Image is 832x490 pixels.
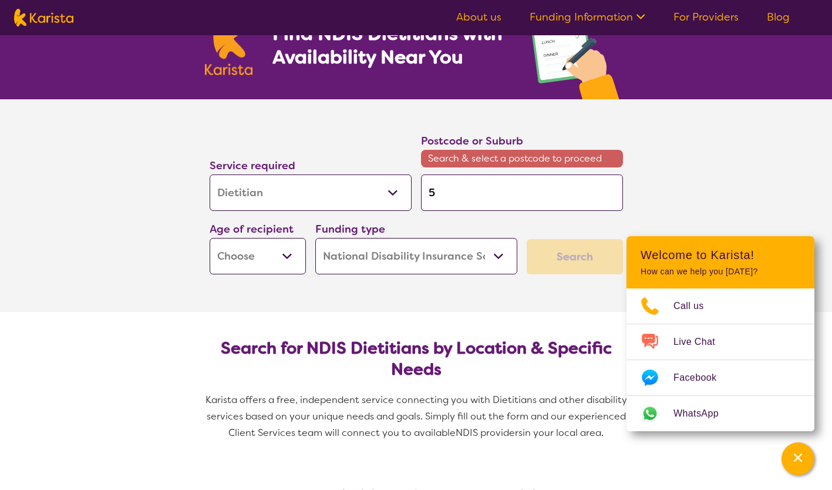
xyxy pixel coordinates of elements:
[421,174,623,211] input: Type
[673,405,733,422] span: WhatsApp
[421,134,523,148] label: Postcode or Suburb
[210,222,294,236] label: Age of recipient
[315,222,385,236] label: Funding type
[480,427,523,439] span: providers
[673,333,729,351] span: Live Chat
[673,10,739,24] a: For Providers
[523,427,604,439] span: in your local area.
[206,394,629,439] span: Karista offers a free, independent service connecting you with Dietitians and other disability se...
[626,236,814,431] div: Channel Menu
[210,159,295,173] label: Service required
[205,12,253,75] img: Karista logo
[14,9,73,26] img: Karista logo
[530,10,645,24] a: Funding Information
[421,150,623,167] span: Search & select a postcode to proceed
[767,10,790,24] a: Blog
[219,338,614,380] h2: Search for NDIS Dietitians by Location & Specific Needs
[641,248,800,262] h2: Welcome to Karista!
[626,288,814,431] ul: Choose channel
[272,22,504,69] h1: Find NDIS Dietitians with Availability Near You
[456,427,478,439] span: NDIS
[673,297,718,315] span: Call us
[626,396,814,431] a: Web link opens in a new tab.
[782,442,814,475] button: Channel Menu
[456,10,501,24] a: About us
[641,267,800,277] p: How can we help you [DATE]?
[673,369,730,387] span: Facebook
